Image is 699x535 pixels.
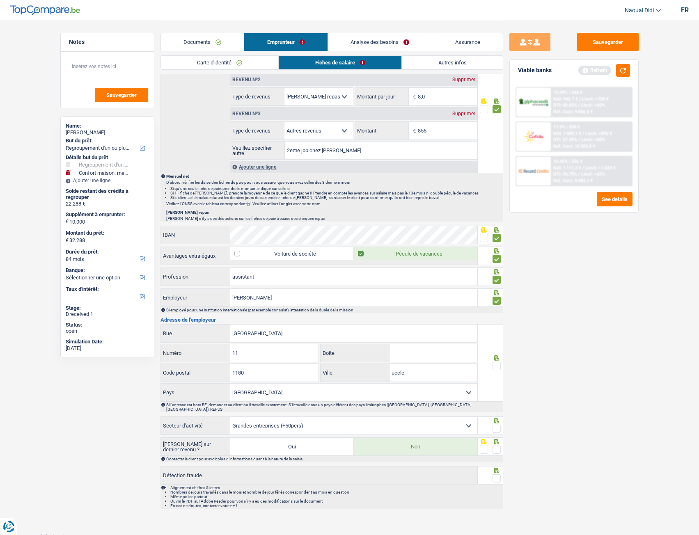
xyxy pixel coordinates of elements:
div: [DATE] [66,345,149,352]
button: Sauvegarder [95,88,148,102]
button: Sauvegarder [577,33,639,51]
div: Status: [66,322,149,328]
label: Avantages extralégaux [161,249,231,263]
span: Sauvegarder [106,92,137,98]
div: Simulation Date: [66,338,149,345]
div: Supprimer [450,77,477,82]
span: Limit: >1.033 € [585,165,616,171]
div: [PERSON_NAME] [66,129,149,136]
span: Limit: >750 € [582,96,609,102]
img: TopCompare Logo [10,5,80,15]
a: Carte d'identité [161,56,279,69]
a: Naoual Didi [618,4,661,17]
span: Naoual Didi [625,7,654,14]
div: Si l'adresse est hors BE, demander au client où il travaille exactement. S'il travaille dans un p... [166,402,502,412]
a: Analyse des besoins [328,33,432,51]
label: Pays [161,384,231,401]
label: Rue [161,325,231,342]
li: Nombres de jours travaillés dans le mois et nombre de jour fériés correspondent au mois en question [170,490,502,494]
span: € [66,218,69,225]
div: Solde restant des crédits à regrouper [66,188,149,201]
label: Voiture de société [230,247,354,260]
div: Si employé pour une institution internationale (par exemple consulat), attestation de la durée de... [166,308,502,312]
div: Ref. Cost: 9 084,3 € [553,178,593,183]
span: / [578,103,580,108]
span: NAI: 1 089,1 € [553,131,581,136]
label: Taux d'intérêt: [66,286,147,293]
span: NAI: 1 111,3 € [553,165,581,171]
label: Montant du prêt: [66,230,147,236]
h3: Adresse de l'employeur [160,317,503,322]
p: [PERSON_NAME] s'il y a des déductions sur les fiches de paie à cause des chèques repas [166,216,502,221]
div: 11.9% | 558 € [553,124,580,130]
label: Durée du prêt: [66,249,147,255]
div: 10.99% | 544 € [553,90,582,95]
span: / [582,131,584,136]
p: D'abord, vérifier les dates des fiches de paie pour vous assurer que vous avez celles des 3 derni... [166,180,502,185]
div: Ajouter une ligne [66,178,149,183]
label: Code postal [161,364,230,382]
div: Viable banks [518,67,552,74]
label: Veuillez spécifier autre [230,142,284,159]
label: Non [354,438,477,455]
span: DTI: 56.73% [553,171,577,177]
label: Banque: [66,267,147,274]
div: Ref. Cost: 9 566,5 € [553,109,593,114]
div: Refresh [578,66,611,75]
span: / [578,171,580,177]
a: Assurance [432,33,503,51]
label: [PERSON_NAME] sur dernier revenu ? [161,440,231,453]
label: Oui [230,438,354,455]
label: Employeur [161,289,231,306]
label: Ville [321,364,390,382]
span: Limit: <65% [581,171,605,177]
li: Même police partout [170,494,502,499]
span: / [578,137,580,142]
div: Revenu nº3 [230,111,263,116]
div: 22.288 € [66,201,149,207]
span: Limit: <50% [581,137,605,142]
span: NAI: 943,1 € [553,96,578,102]
li: Si 1+ fiche de [PERSON_NAME], prendre la moyenne de ce que le client gagne !! Prendre en compte l... [170,191,502,195]
a: Documents [161,33,244,51]
a: Emprunteur [244,33,328,51]
div: open [66,328,149,334]
label: Pécule de vacances [354,247,477,260]
div: Supprimer [450,111,477,116]
label: Détection fraude [160,466,478,485]
p: Mensuel net [166,174,502,178]
label: Type de revenus [230,122,284,139]
label: But du prêt: [66,137,147,144]
li: Ouvrir le PDF sur Adobe Reader pour voir s'il y a eu des modifications sur le document [170,499,502,503]
label: Profession [161,268,231,286]
div: Détails but du prêt [66,154,149,161]
span: Limit: <60% [581,103,605,108]
label: Boite [321,344,390,362]
label: Montant [355,122,409,139]
a: ici [247,201,250,206]
img: Cofidis [518,129,549,144]
div: Name: [66,123,149,129]
label: Supplément à emprunter: [66,211,147,218]
p: Vérifiez l'ONSS avec le tableau correspondant . Veuillez utiliser l'onglet avec votre nom. [166,201,502,206]
div: fr [681,6,689,14]
div: Ref. Cost: 10 383,8 € [553,144,595,149]
div: Contacter le client pour avoir plus d'informations quant à la nature de la saisie [166,457,502,461]
div: Ajouter une ligne [230,161,477,173]
input: Veuillez préciser [285,142,477,159]
span: DTI: 57.59% [553,137,577,142]
span: € [409,122,418,139]
span: € [66,237,69,244]
label: Secteur d'activité [161,417,231,434]
span: / [582,165,584,171]
label: Type de revenus [230,88,284,105]
label: Numéro [161,344,230,362]
li: En cas de doutes, contacter votre n+1 [170,503,502,508]
a: Autres infos [402,56,503,69]
label: IBAN [161,226,231,244]
div: Stage: [66,305,149,311]
span: € [409,88,418,105]
li: Si le client a été malade durant les derniers jours de sa dernière fiche de [PERSON_NAME], contac... [170,195,502,200]
span: / [579,96,581,102]
a: Fiches de salaire [279,56,401,69]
